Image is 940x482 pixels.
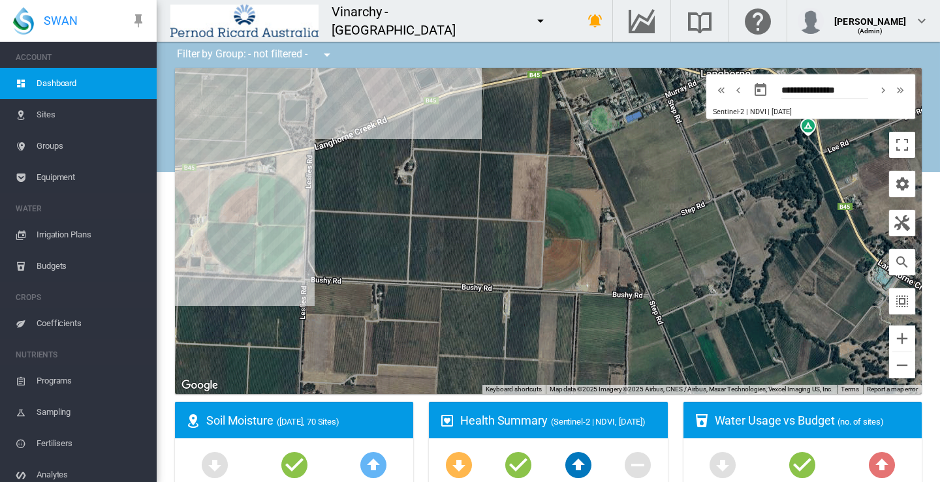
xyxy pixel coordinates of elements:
img: Google [178,377,221,394]
span: (no. of sites) [838,417,884,427]
button: icon-chevron-double-left [713,82,730,98]
md-icon: icon-checkbox-marked-circle [503,449,534,480]
span: Irrigation Plans [37,219,146,250]
span: Coefficients [37,308,146,339]
md-icon: icon-magnify [894,254,910,270]
div: Health Summary [460,412,657,429]
button: md-calendar [747,77,774,103]
span: Sites [37,99,146,130]
md-icon: icon-pin [131,13,146,29]
span: Sentinel-2 | NDVI [713,108,766,116]
img: Z [170,5,319,37]
md-icon: icon-menu-down [319,47,335,63]
img: profile.jpg [798,8,824,34]
span: Dashboard [37,68,146,99]
span: ([DATE], 70 Sites) [277,417,339,427]
img: SWAN-Landscape-Logo-Colour-drop.png [13,7,34,35]
div: Water Usage vs Budget [715,412,911,429]
md-icon: icon-chevron-right [876,82,890,98]
a: Open this area in Google Maps (opens a new window) [178,377,221,394]
md-icon: icon-chevron-down [914,13,930,29]
button: icon-menu-down [527,8,554,34]
md-icon: icon-cup-water [694,413,710,429]
md-icon: icon-arrow-down-bold-circle [707,449,738,480]
a: Report a map error [867,385,918,393]
button: Zoom in [889,325,915,352]
button: icon-chevron-left [730,82,747,98]
md-icon: Search the knowledge base [684,13,715,29]
button: icon-bell-ring [582,8,608,34]
md-icon: icon-arrow-up-bold-circle [358,449,389,480]
span: Map data ©2025 Imagery ©2025 Airbus, CNES / Airbus, Maxar Technologies, Vexcel Imaging US, Inc. [550,385,834,393]
md-icon: icon-chevron-double-right [893,82,907,98]
div: Vinarchy - [GEOGRAPHIC_DATA] [332,3,527,39]
md-icon: icon-arrow-up-bold-circle [866,449,898,480]
button: icon-select-all [889,288,915,314]
md-icon: icon-map-marker-radius [185,413,201,429]
div: Filter by Group: - not filtered - [167,42,344,68]
md-icon: icon-checkbox-marked-circle [279,449,310,480]
md-icon: icon-select-all [894,294,910,309]
div: [PERSON_NAME] [834,10,906,23]
span: Sampling [37,397,146,428]
span: WATER [16,198,146,219]
md-icon: icon-cog [894,176,910,192]
span: NUTRIENTS [16,344,146,365]
md-icon: icon-chevron-double-left [714,82,728,98]
span: (Sentinel-2 | NDVI, [DATE]) [551,417,646,427]
span: ACCOUNT [16,47,146,68]
md-icon: Click here for help [742,13,774,29]
md-icon: icon-chevron-left [731,82,745,98]
md-icon: icon-arrow-up-bold-circle [563,449,594,480]
span: | [DATE] [768,108,791,116]
md-icon: icon-menu-down [533,13,548,29]
button: icon-cog [889,171,915,197]
span: Equipment [37,162,146,193]
button: icon-chevron-right [875,82,892,98]
span: CROPS [16,287,146,308]
md-icon: icon-checkbox-marked-circle [787,449,818,480]
span: (Admin) [858,27,883,35]
button: icon-chevron-double-right [892,82,909,98]
md-icon: Go to the Data Hub [626,13,657,29]
span: Groups [37,130,146,162]
button: Zoom out [889,352,915,378]
a: Terms [841,385,859,393]
md-icon: icon-arrow-down-bold-circle [199,449,230,480]
span: SWAN [44,12,78,29]
div: Soil Moisture [206,412,403,429]
button: icon-menu-down [314,42,340,68]
md-icon: icon-minus-circle [622,449,653,480]
button: Keyboard shortcuts [486,385,542,394]
span: Budgets [37,250,146,282]
button: icon-magnify [889,249,915,275]
span: Programs [37,365,146,397]
span: Fertilisers [37,428,146,459]
button: Toggle fullscreen view [889,132,915,158]
md-icon: icon-arrow-down-bold-circle [443,449,475,480]
md-icon: icon-heart-box-outline [439,413,455,429]
md-icon: icon-bell-ring [587,13,603,29]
